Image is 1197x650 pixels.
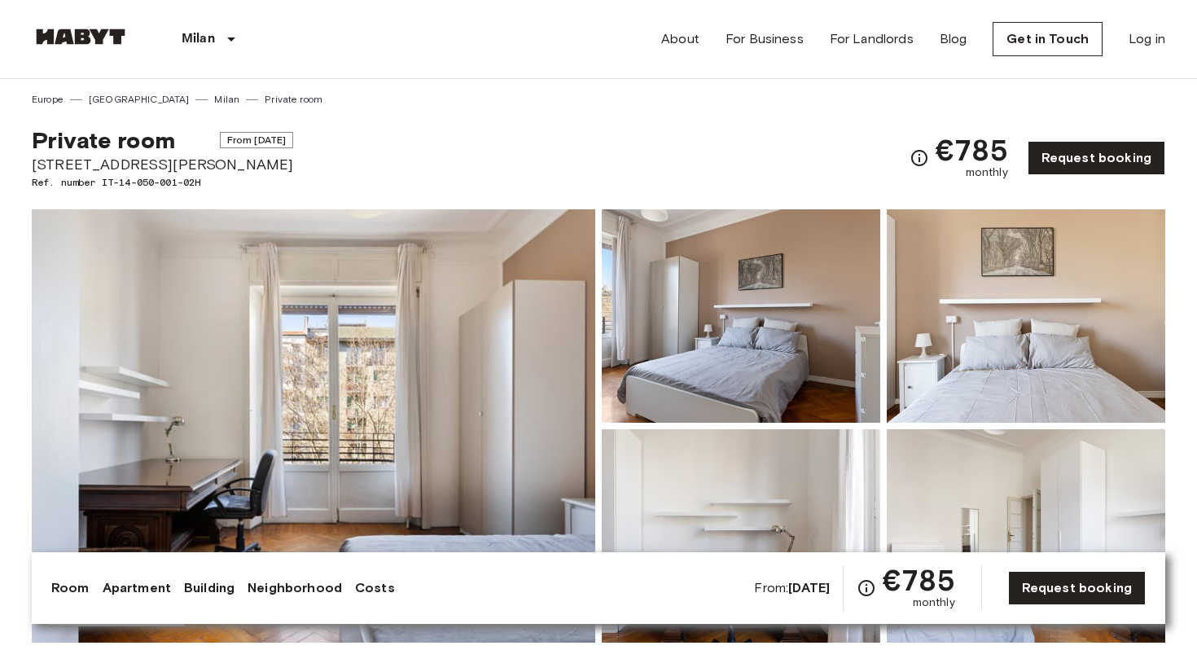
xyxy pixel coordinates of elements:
span: Private room [32,126,175,154]
span: [STREET_ADDRESS][PERSON_NAME] [32,154,293,175]
img: Picture of unit IT-14-050-001-02H [602,209,880,423]
span: €785 [883,565,955,595]
a: Milan [214,92,239,107]
a: [GEOGRAPHIC_DATA] [89,92,190,107]
img: Marketing picture of unit IT-14-050-001-02H [32,209,595,643]
b: [DATE] [788,580,830,595]
img: Picture of unit IT-14-050-001-02H [887,429,1165,643]
a: About [661,29,699,49]
a: Log in [1129,29,1165,49]
span: monthly [913,595,955,611]
img: Habyt [32,29,129,45]
a: Room [51,578,90,598]
svg: Check cost overview for full price breakdown. Please note that discounts apply to new joiners onl... [910,148,929,168]
a: Get in Touch [993,22,1103,56]
a: Building [184,578,235,598]
img: Picture of unit IT-14-050-001-02H [602,429,880,643]
span: Ref. number IT-14-050-001-02H [32,175,293,190]
svg: Check cost overview for full price breakdown. Please note that discounts apply to new joiners onl... [857,578,876,598]
a: Neighborhood [248,578,342,598]
span: €785 [936,135,1008,165]
a: For Business [726,29,804,49]
a: Private room [265,92,322,107]
p: Milan [182,29,215,49]
span: From: [754,579,830,597]
span: monthly [966,165,1008,181]
a: Request booking [1028,141,1165,175]
a: Costs [355,578,395,598]
a: Europe [32,92,64,107]
a: Request booking [1008,571,1146,605]
span: From [DATE] [220,132,294,148]
img: Picture of unit IT-14-050-001-02H [887,209,1165,423]
a: Blog [940,29,967,49]
a: For Landlords [830,29,914,49]
a: Apartment [103,578,171,598]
